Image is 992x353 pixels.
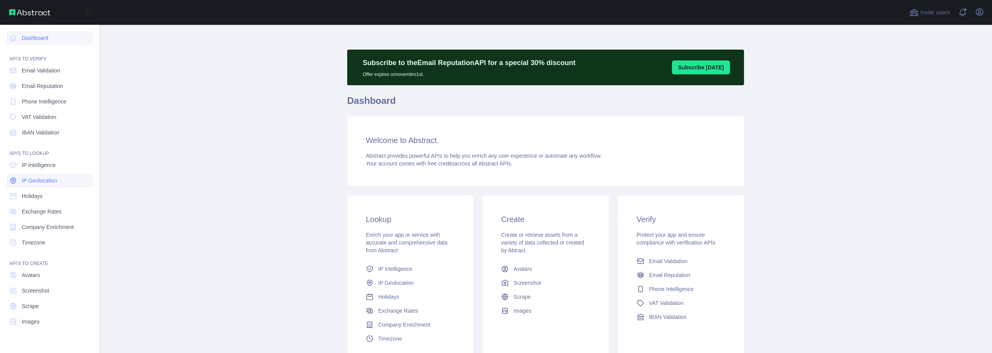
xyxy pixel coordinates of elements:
[634,296,728,310] a: VAT Validation
[366,135,725,146] h3: Welcome to Abstract.
[649,285,694,293] span: Phone Intelligence
[6,126,93,139] a: IBAN Validation
[6,315,93,329] a: Images
[378,321,431,329] span: Company Enrichment
[501,214,590,225] h3: Create
[22,113,56,121] span: VAT Validation
[22,161,56,169] span: IP Intelligence
[363,318,458,332] a: Company Enrichment
[427,160,454,167] span: free credits
[6,110,93,124] a: VAT Validation
[378,279,414,287] span: IP Geolocation
[908,6,952,19] button: Invite users
[6,299,93,313] a: Scrape
[498,262,593,276] a: Avatars
[22,98,66,105] span: Phone Intelligence
[920,8,950,17] span: Invite users
[649,257,687,265] span: Email Validation
[22,177,57,184] span: IP Geolocation
[6,189,93,203] a: Holidays
[634,310,728,324] a: IBAN Validation
[363,276,458,290] a: IP Geolocation
[378,265,412,273] span: IP Intelligence
[6,95,93,108] a: Phone Intelligence
[22,82,63,90] span: Email Reputation
[22,287,49,294] span: Screenshot
[22,302,39,310] span: Scrape
[649,299,684,307] span: VAT Validation
[378,293,399,301] span: Holidays
[378,335,402,343] span: Timezone
[513,293,530,301] span: Scrape
[6,64,93,77] a: Email Validation
[6,46,93,62] div: API'S TO VERIFY
[366,153,602,159] span: Abstract provides powerful APIs to help you enrich any user experience or automate any workflow.
[366,214,455,225] h3: Lookup
[363,57,575,68] p: Subscribe to the Email Reputation API for a special 30 % discount
[6,158,93,172] a: IP Intelligence
[634,254,728,268] a: Email Validation
[672,60,730,74] button: Subscribe [DATE]
[9,9,50,15] img: Abstract API
[363,68,575,77] p: Offer expires on novembro 1st.
[22,192,43,200] span: Holidays
[498,290,593,304] a: Scrape
[6,31,93,45] a: Dashboard
[363,332,458,346] a: Timezone
[6,236,93,250] a: Timezone
[6,220,93,234] a: Company Enrichment
[363,290,458,304] a: Holidays
[6,268,93,282] a: Avatars
[6,79,93,93] a: Email Reputation
[649,313,687,321] span: IBAN Validation
[366,232,448,253] span: Enrich your app or service with accurate and comprehensive data from Abstract
[366,160,512,167] span: Your account comes with across all Abstract APIs.
[501,232,584,253] span: Create or retrieve assets from a variety of data collected or created by Abtract
[347,95,744,113] h1: Dashboard
[498,276,593,290] a: Screenshot
[649,271,691,279] span: Email Reputation
[363,304,458,318] a: Exchange Rates
[634,268,728,282] a: Email Reputation
[513,279,541,287] span: Screenshot
[498,304,593,318] a: Images
[22,208,62,215] span: Exchange Rates
[363,262,458,276] a: IP Intelligence
[6,174,93,188] a: IP Geolocation
[22,239,45,246] span: Timezone
[22,271,40,279] span: Avatars
[513,307,531,315] span: Images
[6,141,93,157] div: API'S TO LOOKUP
[22,318,40,325] span: Images
[22,223,74,231] span: Company Enrichment
[378,307,418,315] span: Exchange Rates
[22,67,60,74] span: Email Validation
[634,282,728,296] a: Phone Intelligence
[6,251,93,267] div: API'S TO CREATE
[6,205,93,219] a: Exchange Rates
[637,232,715,246] span: Protect your app and ensure compliance with verification APIs
[22,129,59,136] span: IBAN Validation
[637,214,725,225] h3: Verify
[6,284,93,298] a: Screenshot
[513,265,532,273] span: Avatars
